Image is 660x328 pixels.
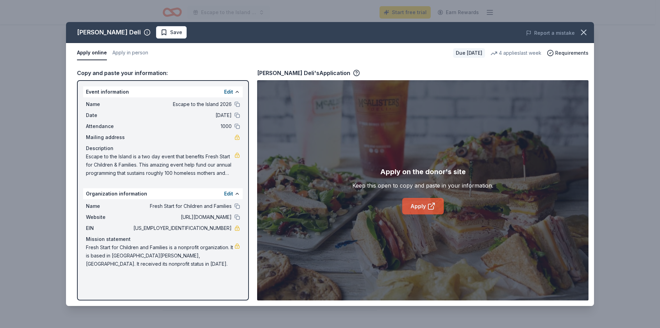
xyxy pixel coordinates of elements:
button: Apply in person [112,46,148,60]
span: EIN [86,224,132,232]
button: Edit [224,190,233,198]
div: [PERSON_NAME] Deli [77,27,141,38]
div: [PERSON_NAME] Deli's Application [257,68,360,77]
span: Escape to the Island is a two day event that benefits Fresh Start for Children & Families. This a... [86,152,234,177]
button: Edit [224,88,233,96]
div: Keep this open to copy and paste in your information. [352,181,493,190]
div: Copy and paste your information: [77,68,249,77]
button: Report a mistake [526,29,575,37]
span: [URL][DOMAIN_NAME] [132,213,232,221]
span: Fresh Start for Children and Families is a nonprofit organization. It is based in [GEOGRAPHIC_DAT... [86,243,234,268]
span: [DATE] [132,111,232,119]
div: Mission statement [86,235,240,243]
div: Description [86,144,240,152]
span: Date [86,111,132,119]
span: Save [170,28,182,36]
span: Mailing address [86,133,132,141]
span: Fresh Start for Children and Families [132,202,232,210]
span: Attendance [86,122,132,130]
span: 1000 [132,122,232,130]
a: Apply [402,198,444,214]
span: Name [86,202,132,210]
span: Name [86,100,132,108]
span: [US_EMPLOYER_IDENTIFICATION_NUMBER] [132,224,232,232]
div: Organization information [83,188,243,199]
button: Requirements [547,49,588,57]
span: Escape to the Island 2026 [132,100,232,108]
span: Requirements [555,49,588,57]
div: Event information [83,86,243,97]
div: 4 applies last week [491,49,541,57]
div: Due [DATE] [453,48,485,58]
div: Apply on the donor's site [380,166,466,177]
span: Website [86,213,132,221]
button: Apply online [77,46,107,60]
button: Save [156,26,187,39]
